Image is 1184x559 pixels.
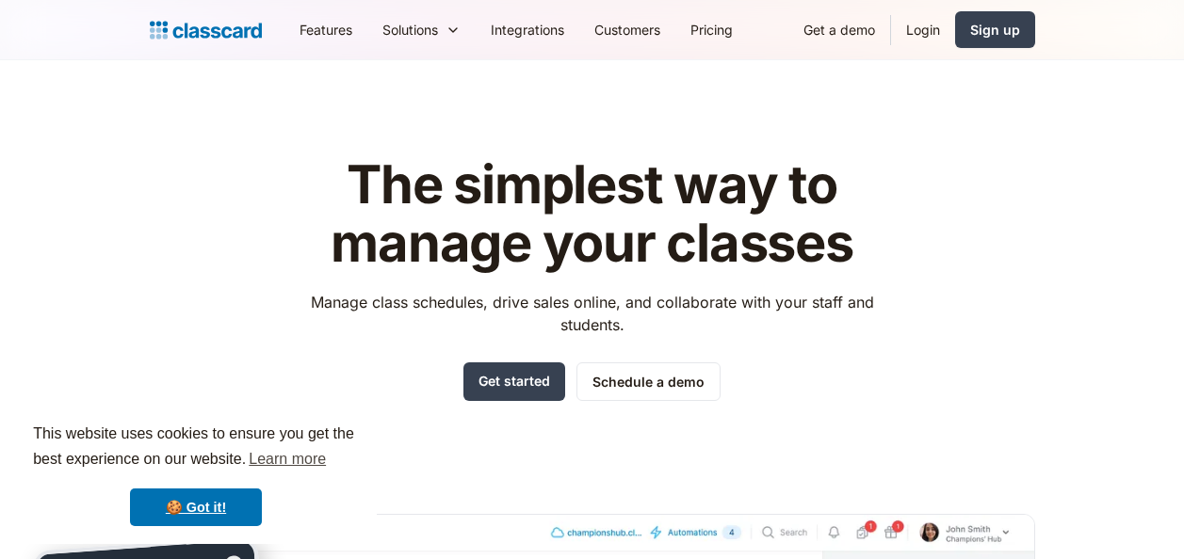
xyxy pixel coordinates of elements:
[675,8,748,51] a: Pricing
[579,8,675,51] a: Customers
[284,8,367,51] a: Features
[891,8,955,51] a: Login
[367,8,476,51] div: Solutions
[15,405,377,544] div: cookieconsent
[33,423,359,473] span: This website uses cookies to ensure you get the best experience on our website.
[476,8,579,51] a: Integrations
[130,488,262,526] a: dismiss cookie message
[246,445,329,473] a: learn more about cookies
[788,8,890,51] a: Get a demo
[970,20,1020,40] div: Sign up
[463,362,565,401] a: Get started
[955,11,1035,48] a: Sign up
[382,20,438,40] div: Solutions
[576,362,721,401] a: Schedule a demo
[293,291,891,336] p: Manage class schedules, drive sales online, and collaborate with your staff and students.
[293,156,891,272] h1: The simplest way to manage your classes
[150,17,262,43] a: home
